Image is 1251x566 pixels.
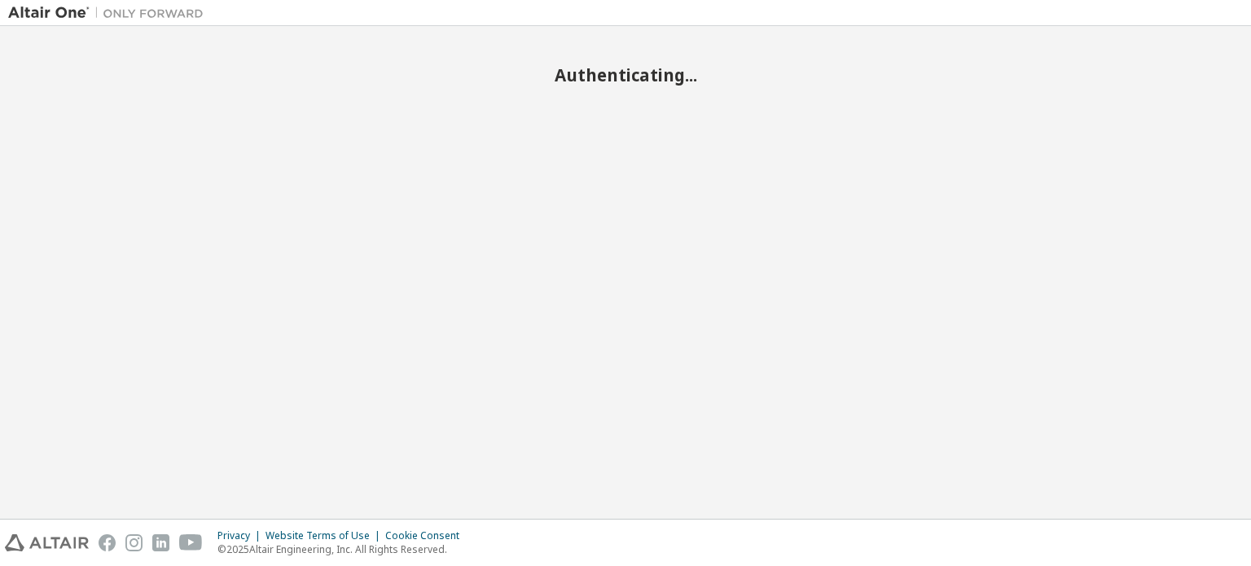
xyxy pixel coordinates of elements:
[152,534,169,551] img: linkedin.svg
[217,529,266,542] div: Privacy
[125,534,143,551] img: instagram.svg
[8,64,1243,86] h2: Authenticating...
[385,529,469,542] div: Cookie Consent
[5,534,89,551] img: altair_logo.svg
[266,529,385,542] div: Website Terms of Use
[8,5,212,21] img: Altair One
[217,542,469,556] p: © 2025 Altair Engineering, Inc. All Rights Reserved.
[179,534,203,551] img: youtube.svg
[99,534,116,551] img: facebook.svg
